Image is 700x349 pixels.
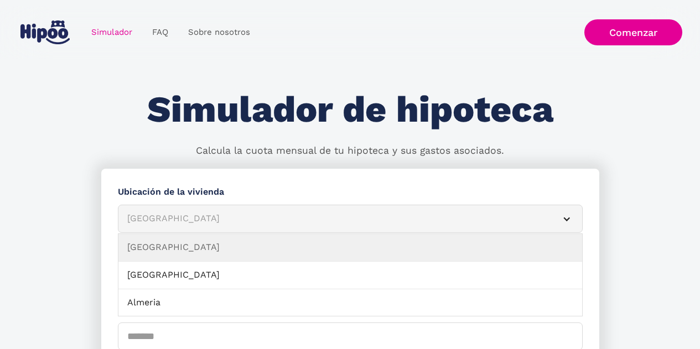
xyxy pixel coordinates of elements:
a: home [18,16,72,49]
a: Sobre nosotros [178,22,260,43]
p: Calcula la cuota mensual de tu hipoteca y sus gastos asociados. [196,144,504,158]
a: [GEOGRAPHIC_DATA] [118,262,582,289]
div: [GEOGRAPHIC_DATA] [127,212,547,226]
a: Simulador [81,22,142,43]
nav: [GEOGRAPHIC_DATA] [118,233,583,316]
a: Comenzar [584,19,682,45]
label: Ubicación de la vivienda [118,185,583,199]
a: FAQ [142,22,178,43]
a: Almeria [118,289,582,317]
a: [GEOGRAPHIC_DATA] [118,234,582,262]
article: [GEOGRAPHIC_DATA] [118,205,583,233]
h1: Simulador de hipoteca [147,90,553,130]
